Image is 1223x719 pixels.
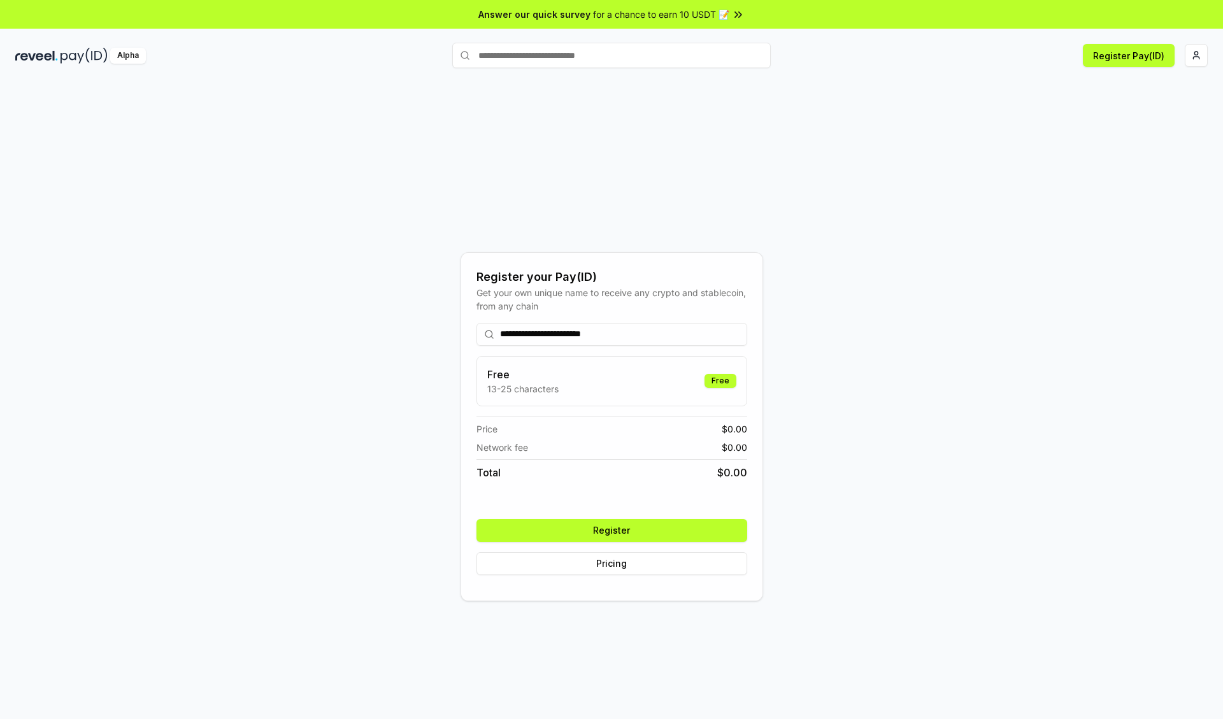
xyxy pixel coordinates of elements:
[487,382,559,395] p: 13-25 characters
[15,48,58,64] img: reveel_dark
[717,465,747,480] span: $ 0.00
[476,268,747,286] div: Register your Pay(ID)
[593,8,729,21] span: for a chance to earn 10 USDT 📝
[722,422,747,436] span: $ 0.00
[478,8,590,21] span: Answer our quick survey
[487,367,559,382] h3: Free
[61,48,108,64] img: pay_id
[476,422,497,436] span: Price
[110,48,146,64] div: Alpha
[1083,44,1175,67] button: Register Pay(ID)
[476,441,528,454] span: Network fee
[722,441,747,454] span: $ 0.00
[704,374,736,388] div: Free
[476,519,747,542] button: Register
[476,465,501,480] span: Total
[476,286,747,313] div: Get your own unique name to receive any crypto and stablecoin, from any chain
[476,552,747,575] button: Pricing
